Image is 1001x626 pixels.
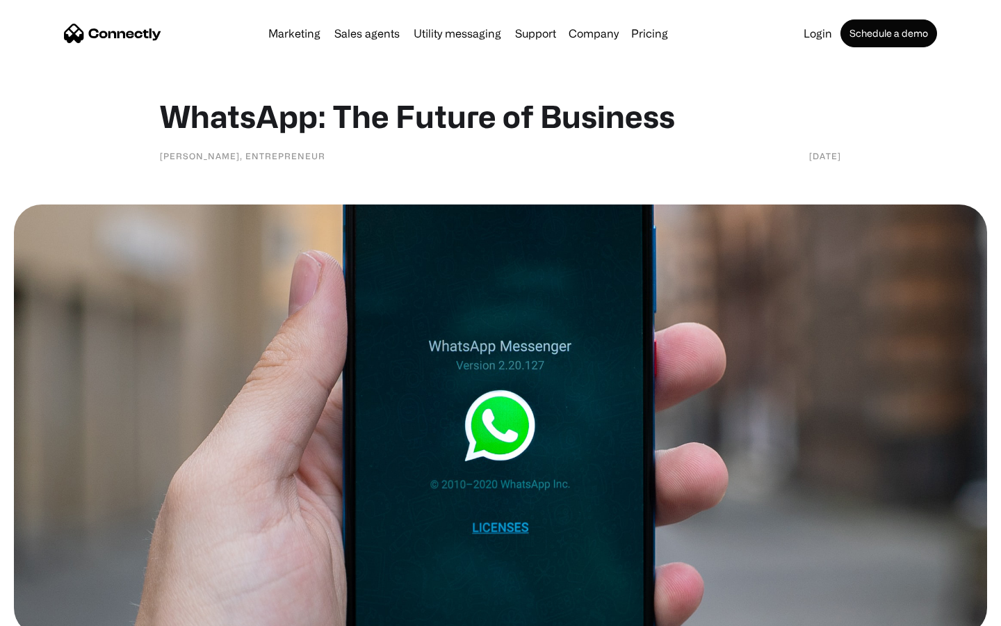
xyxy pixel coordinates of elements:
a: Support [510,28,562,39]
h1: WhatsApp: The Future of Business [160,97,841,135]
ul: Language list [28,602,83,621]
a: Schedule a demo [840,19,937,47]
a: Login [798,28,838,39]
div: Company [569,24,619,43]
a: Pricing [626,28,674,39]
div: [DATE] [809,149,841,163]
a: Utility messaging [408,28,507,39]
div: [PERSON_NAME], Entrepreneur [160,149,325,163]
aside: Language selected: English [14,602,83,621]
a: Marketing [263,28,326,39]
a: Sales agents [329,28,405,39]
